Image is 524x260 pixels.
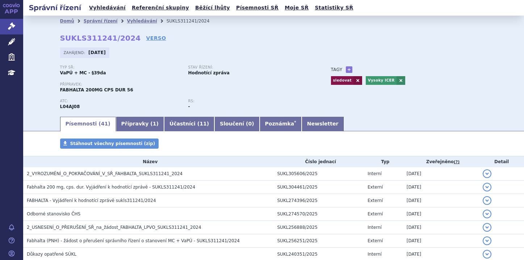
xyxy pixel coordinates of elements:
td: [DATE] [403,194,479,207]
a: + [346,66,352,73]
a: Referenční skupiny [130,3,191,13]
span: Odborné stanovisko ČHS [27,211,80,216]
td: [DATE] [403,221,479,234]
td: SUKL274396/2025 [274,194,364,207]
td: SUKL305606/2025 [274,167,364,181]
th: Typ [364,156,403,167]
button: detail [483,169,491,178]
span: Externí [368,211,383,216]
td: [DATE] [403,181,479,194]
span: Stáhnout všechny písemnosti (zip) [70,141,155,146]
span: Interní [368,225,382,230]
a: Přípravky (1) [116,117,164,131]
strong: [DATE] [88,50,106,55]
p: Typ SŘ: [60,65,181,70]
strong: SUKLS311241/2024 [60,34,141,42]
a: Stáhnout všechny písemnosti (zip) [60,139,159,149]
span: 2_USNESENÍ_O_PŘERUŠENÍ_SŘ_na_žádost_FABHALTA_LPVO_SUKLS311241_2024 [27,225,201,230]
span: Externí [368,185,383,190]
h3: Tagy [331,65,343,74]
a: Vysoky ICER [366,76,397,85]
span: FABHALTA 200MG CPS DUR 56 [60,87,133,92]
a: Běžící lhůty [193,3,232,13]
strong: IPTAKOPAN [60,104,80,109]
p: Stav řízení: [188,65,309,70]
a: Písemnosti (41) [60,117,116,131]
span: Interní [368,252,382,257]
p: RS: [188,99,309,103]
a: Sloučení (0) [214,117,259,131]
a: Poznámka* [260,117,302,131]
td: [DATE] [403,207,479,221]
td: SUKL274570/2025 [274,207,364,221]
a: Písemnosti SŘ [234,3,281,13]
a: Vyhledávání [127,18,157,24]
strong: VaPÚ + MC - §39da [60,70,106,75]
p: Přípravek: [60,82,317,87]
span: 2_VYROZUMĚNÍ_O_POKRAČOVÁNÍ_V_SŘ_FAHBALTA_SUKLS311241_2024 [27,171,183,176]
td: SUKL304461/2025 [274,181,364,194]
button: detail [483,223,491,232]
h2: Správní řízení [23,3,87,13]
th: Zveřejněno [403,156,479,167]
a: Správní řízení [84,18,118,24]
td: [DATE] [403,234,479,248]
span: Fabhalta (PNH) - žádost o přerušení správního řízení o stanovení MC + VaPÚ - SUKLS311241/2024 [27,238,240,243]
button: detail [483,210,491,218]
td: SUKL256888/2025 [274,221,364,234]
span: 41 [101,121,108,127]
a: sledovat [331,76,353,85]
button: detail [483,196,491,205]
th: Číslo jednací [274,156,364,167]
strong: - [188,104,190,109]
span: Externí [368,198,383,203]
span: 0 [248,121,252,127]
a: Vyhledávání [87,3,128,13]
a: Statistiky SŘ [313,3,355,13]
p: ATC: [60,99,181,103]
span: Zahájeno: [64,50,87,55]
td: SUKL256251/2025 [274,234,364,248]
li: SUKLS311241/2024 [167,16,219,26]
th: Název [23,156,274,167]
button: detail [483,183,491,191]
a: VERSO [146,34,166,42]
span: 11 [200,121,206,127]
span: 1 [153,121,156,127]
a: Newsletter [302,117,344,131]
span: Interní [368,171,382,176]
a: Domů [60,18,74,24]
button: detail [483,236,491,245]
span: Fabhalta 200 mg, cps. dur. Vyjádření k hodnotící zprávě - SUKLS311241/2024 [27,185,195,190]
a: Moje SŘ [282,3,311,13]
span: FABHALTA - Vyjádření k hodnotící zprávě sukls311241/2024 [27,198,156,203]
button: detail [483,250,491,259]
a: Účastníci (11) [164,117,214,131]
strong: Hodnotící zpráva [188,70,230,75]
th: Detail [479,156,524,167]
span: Externí [368,238,383,243]
abbr: (?) [454,160,460,165]
td: [DATE] [403,167,479,181]
span: Důkazy opatřené SÚKL [27,252,76,257]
